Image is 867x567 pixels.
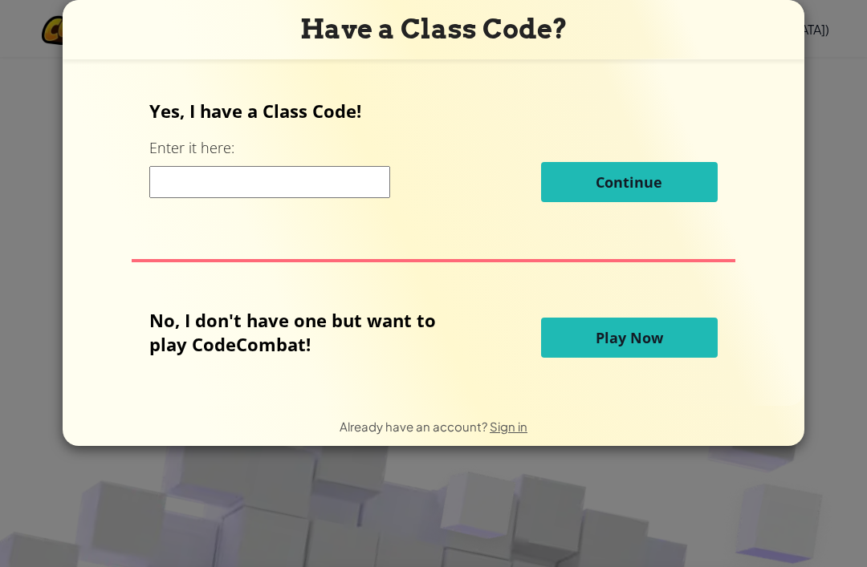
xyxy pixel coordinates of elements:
span: Play Now [596,328,663,347]
button: Play Now [541,318,718,358]
label: Enter it here: [149,138,234,158]
button: Continue [541,162,718,202]
p: Yes, I have a Class Code! [149,99,717,123]
span: Already have an account? [340,419,490,434]
span: Have a Class Code? [300,13,568,45]
img: close icon [767,16,788,40]
p: No, I don't have one but want to play CodeCombat! [149,308,460,356]
a: Sign in [490,419,527,434]
span: Continue [596,172,662,192]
